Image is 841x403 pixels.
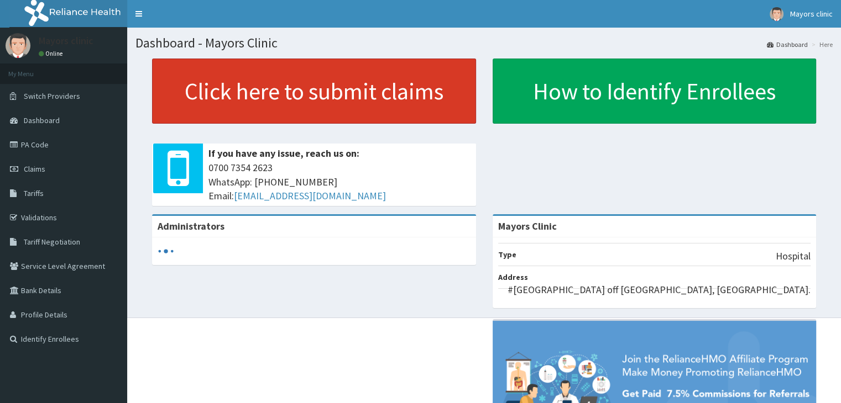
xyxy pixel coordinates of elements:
span: Tariffs [24,188,44,198]
span: 0700 7354 2623 WhatsApp: [PHONE_NUMBER] Email: [208,161,471,203]
b: Address [498,272,528,282]
a: [EMAIL_ADDRESS][DOMAIN_NAME] [234,189,386,202]
p: #[GEOGRAPHIC_DATA] off [GEOGRAPHIC_DATA], [GEOGRAPHIC_DATA]. [508,283,811,297]
svg: audio-loading [158,243,174,259]
a: Click here to submit claims [152,59,476,124]
li: Here [809,40,833,49]
p: Hospital [776,249,811,263]
a: Dashboard [767,40,808,49]
span: Claims [24,164,45,174]
a: How to Identify Enrollees [493,59,817,124]
b: Type [498,250,516,259]
img: User Image [6,33,30,58]
span: Switch Providers [24,91,80,101]
span: Tariff Negotiation [24,237,80,247]
strong: Mayors Clinic [498,220,557,232]
span: Dashboard [24,115,60,125]
span: Mayors clinic [790,9,833,19]
b: If you have any issue, reach us on: [208,147,359,160]
b: Administrators [158,220,224,232]
p: Mayors clinic [39,36,93,46]
a: Online [39,50,65,57]
img: User Image [770,7,783,21]
h1: Dashboard - Mayors Clinic [135,36,833,50]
